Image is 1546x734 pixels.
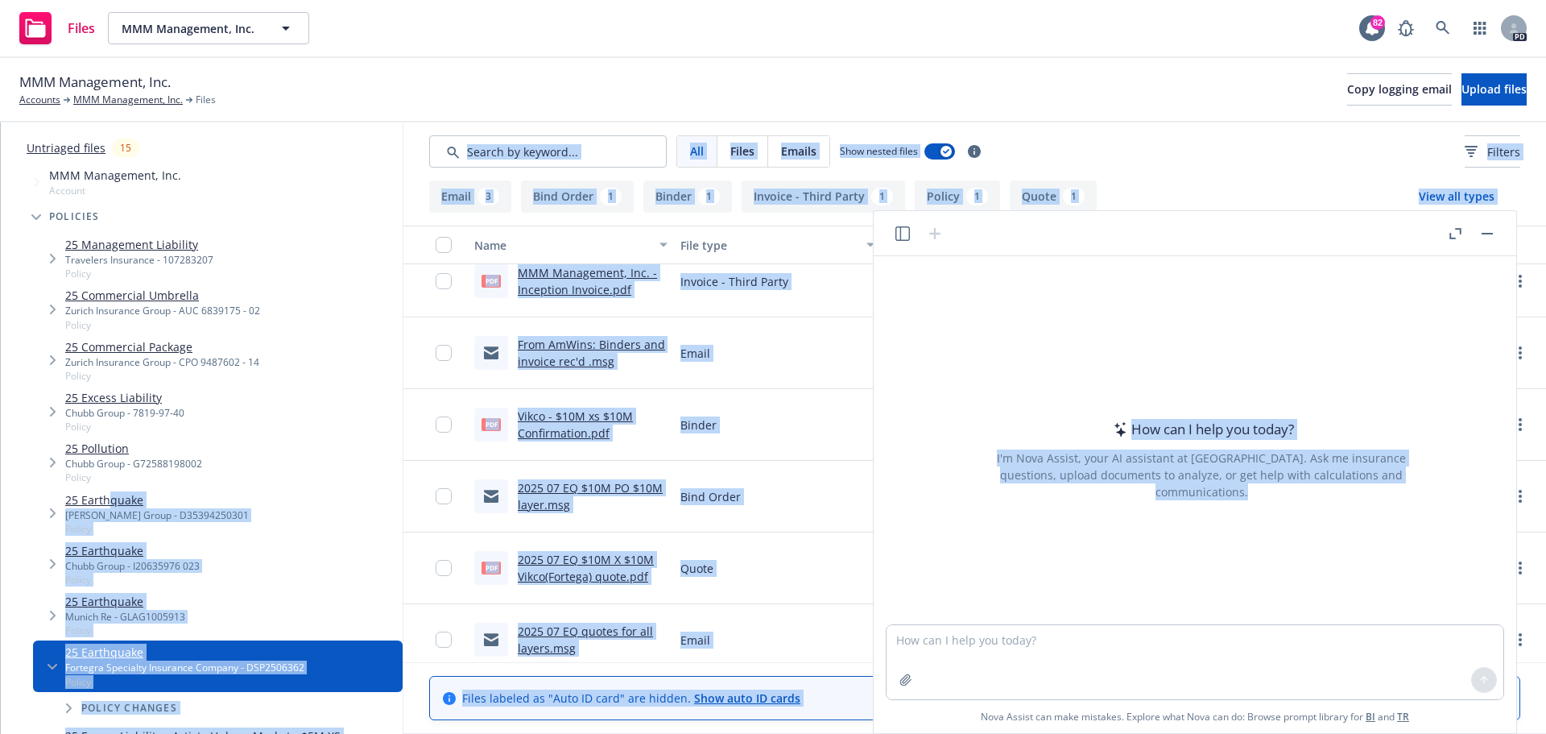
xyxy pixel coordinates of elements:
[1461,81,1527,97] span: Upload files
[915,180,1000,213] button: Policy
[1063,188,1085,205] div: 1
[436,417,452,433] input: Toggle Row Selected
[112,139,139,157] div: 15
[518,624,653,656] a: 2025 07 EQ quotes for all layers.msg
[65,253,213,267] div: Travelers Insurance - 107283207
[518,552,654,584] a: 2025 07 EQ $10M X $10M Vikco(Fortega) quote.pdf
[65,369,259,383] span: Policy
[65,304,260,317] div: Zurich Insurance Group - AUC 6839175 - 02
[73,93,183,107] a: MMM Management, Inc.
[1511,272,1530,291] a: more
[65,491,249,508] a: 25 Earthquake
[108,12,309,44] button: MMM Management, Inc.
[65,508,249,522] div: [PERSON_NAME] Group - D35394250301
[65,420,184,433] span: Policy
[65,610,185,624] div: Munich Re - GLAG1005913
[65,457,202,471] div: Chubb Group - G72588198002
[1390,12,1422,44] a: Report a Bug
[975,450,1428,500] div: I'm Nova Assist, your AI assistant at [GEOGRAPHIC_DATA]. Ask me insurance questions, upload docum...
[1370,15,1385,30] div: 82
[436,273,452,289] input: Toggle Row Selected
[65,338,259,355] a: 25 Commercial Package
[122,20,261,37] span: MMM Management, Inc.
[1397,710,1409,724] a: TR
[966,188,988,205] div: 1
[1487,143,1520,160] span: Filters
[13,6,101,51] a: Files
[1393,180,1520,213] button: View all types
[468,226,674,264] button: Name
[518,337,665,369] a: From AmWins: Binders and invoice rec'd .msg
[680,632,710,649] span: Email
[68,22,95,35] span: Files
[1347,73,1452,106] button: Copy logging email
[674,226,880,264] button: File type
[436,488,452,504] input: Toggle Row Selected
[65,522,249,536] span: Policy
[871,188,893,205] div: 1
[1109,419,1294,440] div: How can I help you today?
[680,488,741,505] span: Bind Order
[436,345,452,361] input: Toggle Row Selected
[1511,415,1530,434] a: more
[477,188,499,205] div: 3
[600,188,622,205] div: 1
[49,167,181,184] span: MMM Management, Inc.
[1464,12,1496,44] a: Switch app
[49,212,100,222] span: Policies
[65,593,185,610] a: 25 Earthquake
[1511,630,1530,649] a: more
[19,72,171,93] span: MMM Management, Inc.
[680,417,717,433] span: Binder
[436,237,452,253] input: Select all
[694,690,800,706] a: Show auto ID cards
[643,180,732,213] button: Binder
[680,237,856,254] div: File type
[518,265,657,297] a: MMM Management, Inc. - Inception Invoice.pdf
[482,418,501,430] span: pdf
[65,440,202,457] a: 25 Pollution
[196,93,216,107] span: Files
[1465,135,1520,168] button: Filters
[781,143,816,160] span: Emails
[474,237,650,254] div: Name
[698,188,720,205] div: 1
[65,355,259,369] div: Zurich Insurance Group - CPO 9487602 - 14
[690,143,704,160] span: All
[518,480,663,512] a: 2025 07 EQ $10M PO $10M layer.msg
[1465,143,1520,160] span: Filters
[65,573,200,587] span: Policy
[1010,180,1097,213] button: Quote
[65,644,304,661] a: 25 Earthquake
[65,471,202,484] span: Policy
[49,184,181,197] span: Account
[429,180,511,213] button: Email
[482,562,501,574] span: pdf
[1427,12,1459,44] a: Search
[1366,710,1375,724] a: BI
[462,690,800,707] span: Files labeled as "Auto ID card" are hidden.
[1347,81,1452,97] span: Copy logging email
[81,703,177,713] span: Policy changes
[680,273,788,290] span: Invoice - Third Party
[65,236,213,253] a: 25 Management Liability
[1511,487,1530,506] a: more
[65,542,200,559] a: 25 Earthquake
[65,406,184,420] div: Chubb Group - 7819-97-40
[65,661,304,674] div: Fortegra Specialty Insurance Company - DSP2506362
[1461,73,1527,106] button: Upload files
[730,143,754,160] span: Files
[65,318,260,332] span: Policy
[65,267,213,280] span: Policy
[65,624,185,637] span: Policy
[27,139,105,156] a: Untriaged files
[65,389,184,406] a: 25 Excess Liability
[65,675,304,689] span: Policy
[1511,558,1530,578] a: more
[518,408,633,441] a: Vikco - $10M xs $10M Confirmation.pdf
[1511,343,1530,363] a: more
[482,275,501,287] span: pdf
[65,287,260,304] a: 25 Commercial Umbrella
[840,144,918,158] span: Show nested files
[680,345,710,362] span: Email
